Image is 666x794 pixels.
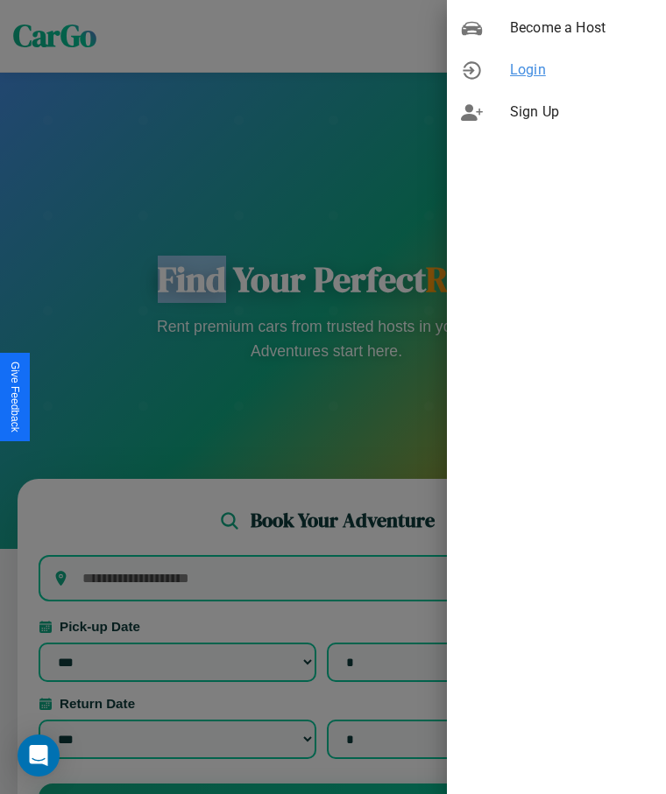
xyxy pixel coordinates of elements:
[510,102,652,123] span: Sign Up
[9,362,21,432] div: Give Feedback
[447,91,666,133] div: Sign Up
[447,49,666,91] div: Login
[510,18,652,39] span: Become a Host
[447,7,666,49] div: Become a Host
[510,60,652,81] span: Login
[18,734,60,776] div: Open Intercom Messenger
